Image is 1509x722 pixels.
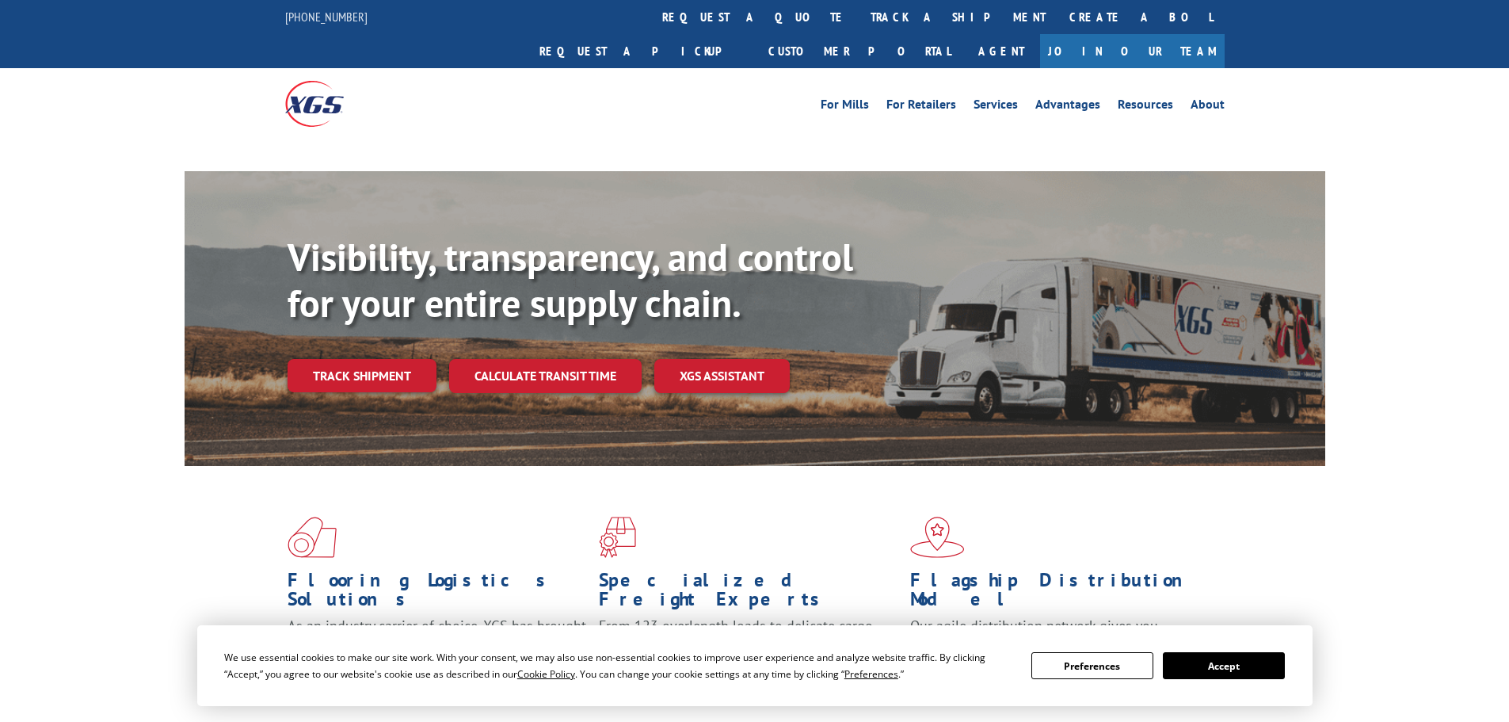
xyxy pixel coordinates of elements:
[844,667,898,681] span: Preferences
[821,98,869,116] a: For Mills
[974,98,1018,116] a: Services
[910,617,1202,654] span: Our agile distribution network gives you nationwide inventory management on demand.
[449,359,642,393] a: Calculate transit time
[910,571,1210,617] h1: Flagship Distribution Model
[1163,652,1285,679] button: Accept
[1118,98,1173,116] a: Resources
[599,617,898,687] p: From 123 overlength loads to delicate cargo, our experienced staff knows the best way to move you...
[288,359,436,392] a: Track shipment
[654,359,790,393] a: XGS ASSISTANT
[288,232,853,327] b: Visibility, transparency, and control for your entire supply chain.
[1040,34,1225,68] a: Join Our Team
[599,571,898,617] h1: Specialized Freight Experts
[599,517,636,558] img: xgs-icon-focused-on-flooring-red
[288,617,586,673] span: As an industry carrier of choice, XGS has brought innovation and dedication to flooring logistics...
[528,34,756,68] a: Request a pickup
[197,625,1313,706] div: Cookie Consent Prompt
[285,9,368,25] a: [PHONE_NUMBER]
[886,98,956,116] a: For Retailers
[288,571,587,617] h1: Flooring Logistics Solutions
[517,667,575,681] span: Cookie Policy
[756,34,962,68] a: Customer Portal
[288,517,337,558] img: xgs-icon-total-supply-chain-intelligence-red
[1031,652,1153,679] button: Preferences
[1191,98,1225,116] a: About
[910,517,965,558] img: xgs-icon-flagship-distribution-model-red
[224,649,1012,682] div: We use essential cookies to make our site work. With your consent, we may also use non-essential ...
[1035,98,1100,116] a: Advantages
[962,34,1040,68] a: Agent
